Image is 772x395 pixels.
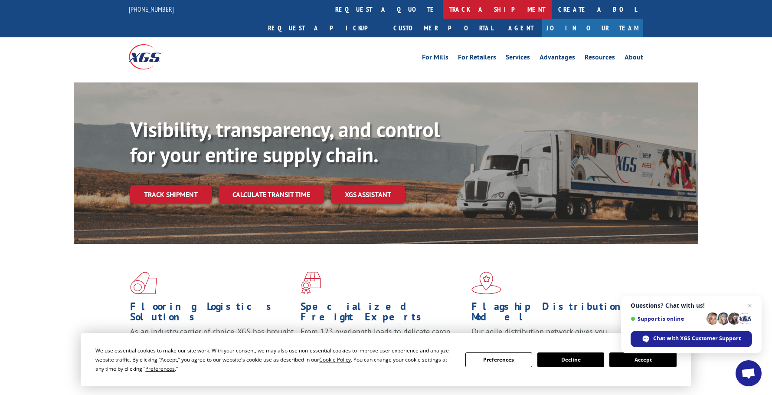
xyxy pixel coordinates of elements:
a: For Mills [422,54,448,63]
div: Open chat [736,360,762,386]
span: Support is online [631,316,703,322]
span: Our agile distribution network gives you nationwide inventory management on demand. [471,326,631,347]
span: Close chat [745,300,755,311]
a: Calculate transit time [219,185,324,204]
a: For Retailers [458,54,496,63]
div: We use essential cookies to make our site work. With your consent, we may also use non-essential ... [95,346,455,373]
a: XGS ASSISTANT [331,185,405,204]
h1: Flooring Logistics Solutions [130,301,294,326]
div: Cookie Consent Prompt [81,333,691,386]
a: Advantages [540,54,575,63]
a: Request a pickup [262,19,387,37]
h1: Specialized Freight Experts [301,301,465,326]
button: Preferences [465,352,532,367]
img: xgs-icon-focused-on-flooring-red [301,272,321,294]
a: Services [506,54,530,63]
span: Chat with XGS Customer Support [653,335,741,342]
a: About [625,54,643,63]
b: Visibility, transparency, and control for your entire supply chain. [130,116,440,168]
h1: Flagship Distribution Model [471,301,635,326]
span: Cookie Policy [319,356,351,363]
button: Accept [609,352,676,367]
span: Questions? Chat with us! [631,302,752,309]
p: From 123 overlength loads to delicate cargo, our experienced staff knows the best way to move you... [301,326,465,365]
a: Resources [585,54,615,63]
img: xgs-icon-flagship-distribution-model-red [471,272,501,294]
img: xgs-icon-total-supply-chain-intelligence-red [130,272,157,294]
a: Track shipment [130,185,212,204]
a: Customer Portal [387,19,500,37]
div: Chat with XGS Customer Support [631,331,752,347]
button: Decline [537,352,604,367]
a: [PHONE_NUMBER] [129,5,174,13]
a: Join Our Team [542,19,643,37]
span: Preferences [145,365,175,372]
a: Agent [500,19,542,37]
span: As an industry carrier of choice, XGS has brought innovation and dedication to flooring logistics... [130,326,294,357]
